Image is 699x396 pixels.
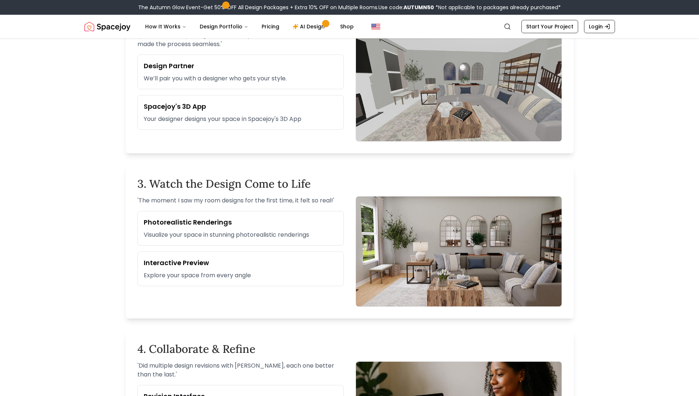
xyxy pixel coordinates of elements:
img: 3D App Design [356,31,562,142]
h3: Spacejoy's 3D App [144,101,338,112]
p: ' The moment I saw my room designs for the first time, it felt so real! ' [137,196,344,205]
p: We’ll pair you with a designer who gets your style. [144,74,338,83]
span: *Not applicable to packages already purchased* [434,4,561,11]
p: Visualize your space in stunning photorealistic renderings [144,230,338,239]
h2: 4. Collaborate & Refine [137,342,562,355]
h3: Design Partner [144,61,338,71]
b: AUTUMN50 [403,4,434,11]
a: AI Design [287,19,333,34]
a: Shop [334,19,360,34]
a: Pricing [256,19,285,34]
img: United States [371,22,380,31]
button: Design Portfolio [194,19,254,34]
a: Spacejoy [84,19,130,34]
h2: 3. Watch the Design Come to Life [137,177,562,190]
button: How It Works [139,19,192,34]
p: ' [PERSON_NAME] brought in a fresh layout, creative accessories, and made the process seamless. ' [137,31,344,49]
nav: Global [84,15,615,38]
h3: Interactive Preview [144,258,338,268]
p: Your designer designs your space in Spacejoy's 3D App [144,115,338,124]
div: The Autumn Glow Event-Get 50% OFF All Design Packages + Extra 10% OFF on Multiple Rooms. [138,4,561,11]
p: ' Did multiple design revisions with [PERSON_NAME], each one better than the last. ' [137,361,344,379]
p: Explore your space from every angle [144,271,338,280]
img: Spacejoy Logo [84,19,130,34]
img: Photorealisitc designs by Spacejoy [356,196,562,307]
nav: Main [139,19,360,34]
a: Start Your Project [521,20,578,33]
h3: Photorealistic Renderings [144,217,338,227]
span: Use code: [378,4,434,11]
a: Login [584,20,615,33]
